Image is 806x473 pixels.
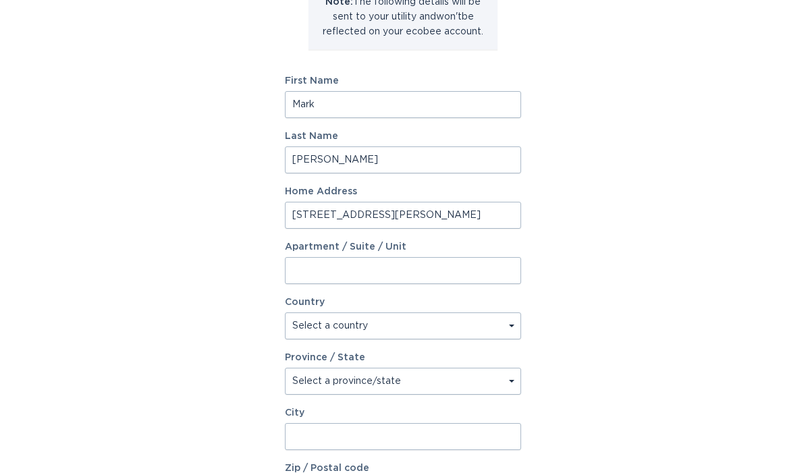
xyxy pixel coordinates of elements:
label: Country [285,298,325,307]
label: Home Address [285,187,521,196]
label: Apartment / Suite / Unit [285,242,521,252]
label: Zip / Postal code [285,464,521,473]
label: Province / State [285,353,365,362]
label: City [285,408,521,418]
label: First Name [285,76,521,86]
label: Last Name [285,132,521,141]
